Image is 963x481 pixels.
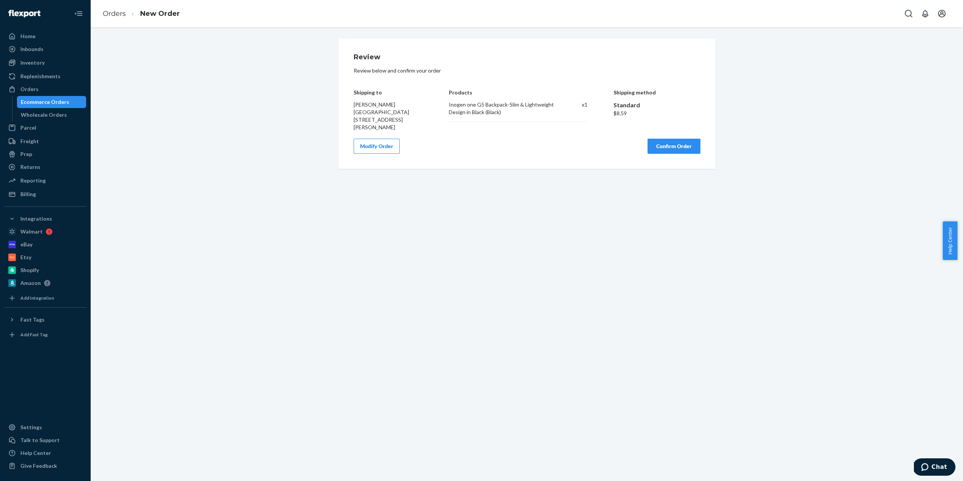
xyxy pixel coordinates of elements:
a: Add Integration [5,292,86,304]
a: Orders [5,83,86,95]
h4: Shipping method [614,90,700,95]
button: Modify Order [354,139,400,154]
a: Freight [5,135,86,147]
div: Inogen one G5 Backpack-Slim & Lightweight Design in Black (Black) [449,101,558,116]
h4: Shipping to [354,90,423,95]
button: Open notifications [918,6,933,21]
div: Integrations [20,215,52,223]
h1: Review [354,54,700,61]
a: Replenishments [5,70,86,82]
div: Add Integration [20,295,54,301]
a: Reporting [5,175,86,187]
button: Close Navigation [71,6,86,21]
a: Help Center [5,447,86,459]
a: Add Fast Tag [5,329,86,341]
div: Walmart [20,228,43,235]
div: Reporting [20,177,46,184]
div: Add Fast Tag [20,331,48,338]
a: Settings [5,421,86,433]
a: Wholesale Orders [17,109,87,121]
div: Prep [20,150,32,158]
div: Etsy [20,254,31,261]
div: Parcel [20,124,36,131]
div: Replenishments [20,73,60,80]
div: Returns [20,163,40,171]
div: Settings [20,424,42,431]
a: Inventory [5,57,86,69]
div: eBay [20,241,32,248]
a: Shopify [5,264,86,276]
a: Billing [5,188,86,200]
a: Returns [5,161,86,173]
span: [PERSON_NAME][GEOGRAPHIC_DATA][STREET_ADDRESS][PERSON_NAME] [354,101,409,130]
div: Amazon [20,279,41,287]
a: Parcel [5,122,86,134]
a: Prep [5,148,86,160]
div: Talk to Support [20,436,60,444]
div: Help Center [20,449,51,457]
button: Open account menu [934,6,949,21]
a: New Order [140,9,180,18]
div: Billing [20,190,36,198]
div: Orders [20,85,39,93]
div: Freight [20,138,39,145]
div: Fast Tags [20,316,45,323]
button: Give Feedback [5,460,86,472]
div: Wholesale Orders [21,111,67,119]
button: Help Center [943,221,957,260]
div: Inventory [20,59,45,67]
button: Talk to Support [5,434,86,446]
a: Inbounds [5,43,86,55]
button: Confirm Order [648,139,700,154]
button: Integrations [5,213,86,225]
a: Orders [103,9,126,18]
div: Inbounds [20,45,43,53]
ol: breadcrumbs [97,3,186,25]
div: x 1 [566,101,587,116]
div: Give Feedback [20,462,57,470]
div: Home [20,32,36,40]
div: Standard [614,101,700,110]
h4: Products [449,90,587,95]
p: Review below and confirm your order [354,67,700,74]
div: $8.59 [614,110,700,117]
button: Open Search Box [901,6,916,21]
a: Walmart [5,226,86,238]
a: eBay [5,238,86,251]
a: Ecommerce Orders [17,96,87,108]
iframe: Opens a widget where you can chat to one of our agents [914,458,955,477]
button: Fast Tags [5,314,86,326]
a: Home [5,30,86,42]
img: Flexport logo [8,10,40,17]
div: Shopify [20,266,39,274]
div: Ecommerce Orders [21,98,69,106]
a: Amazon [5,277,86,289]
a: Etsy [5,251,86,263]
